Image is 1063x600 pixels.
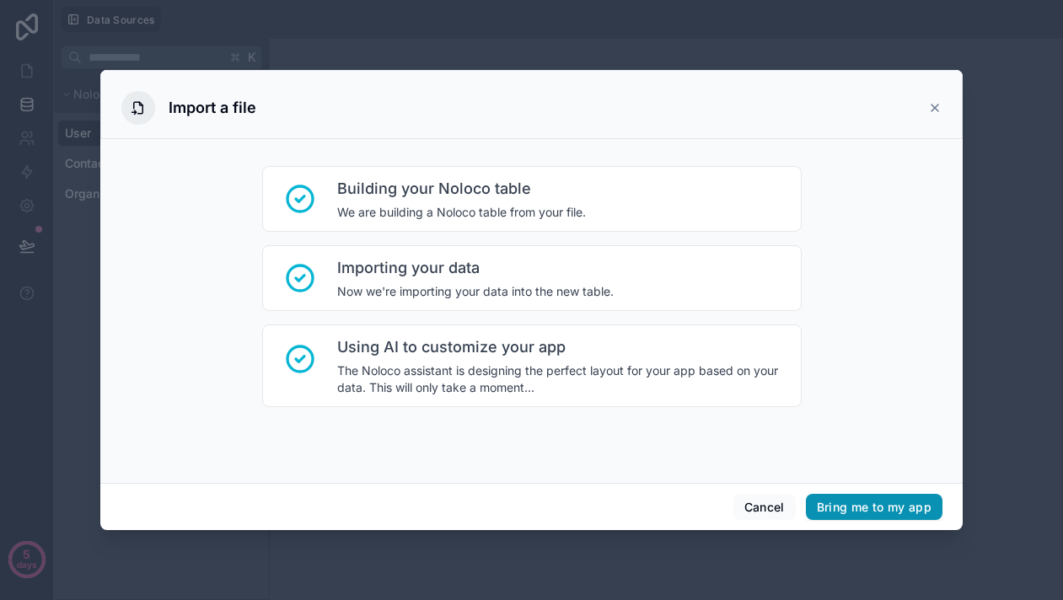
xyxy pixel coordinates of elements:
[337,362,791,396] span: The Noloco assistant is designing the perfect layout for your app based on your data. This will o...
[169,96,256,120] h3: Import a file
[337,177,586,201] span: Building your Noloco table
[806,494,942,521] button: Bring me to my app
[733,494,796,521] button: Cancel
[337,204,586,221] span: We are building a Noloco table from your file.
[337,335,791,359] span: Using AI to customize your app
[337,256,614,280] span: Importing your data
[337,283,614,300] span: Now we're importing your data into the new table.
